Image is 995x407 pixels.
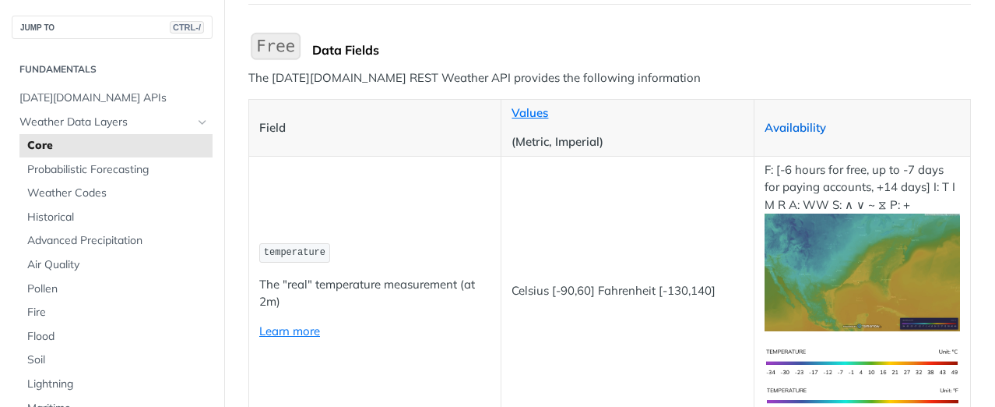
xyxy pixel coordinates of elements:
[19,278,213,301] a: Pollen
[27,305,209,320] span: Fire
[27,281,209,297] span: Pollen
[765,264,960,279] span: Expand image
[19,182,213,205] a: Weather Codes
[19,90,209,106] span: [DATE][DOMAIN_NAME] APIs
[512,282,743,300] p: Celsius [-90,60] Fahrenheit [-130,140]
[19,373,213,396] a: Lightning
[19,115,192,130] span: Weather Data Layers
[12,111,213,134] a: Weather Data LayersHide subpages for Weather Data Layers
[765,120,826,135] a: Availability
[259,276,490,311] p: The "real" temperature measurement (at 2m)
[19,325,213,349] a: Flood
[765,354,960,369] span: Expand image
[170,21,204,34] span: CTRL-/
[19,253,213,277] a: Air Quality
[19,349,213,372] a: Soil
[765,392,960,407] span: Expand image
[196,116,209,129] button: Hide subpages for Weather Data Layers
[259,119,490,137] p: Field
[27,257,209,273] span: Air Quality
[19,134,213,157] a: Core
[27,186,209,201] span: Weather Codes
[19,158,213,182] a: Probabilistic Forecasting
[27,233,209,249] span: Advanced Precipitation
[512,105,548,120] a: Values
[12,87,213,110] a: [DATE][DOMAIN_NAME] APIs
[248,69,971,87] p: The [DATE][DOMAIN_NAME] REST Weather API provides the following information
[27,138,209,154] span: Core
[19,206,213,229] a: Historical
[312,42,971,58] div: Data Fields
[27,210,209,225] span: Historical
[12,16,213,39] button: JUMP TOCTRL-/
[19,301,213,324] a: Fire
[512,133,743,151] p: (Metric, Imperial)
[27,162,209,178] span: Probabilistic Forecasting
[765,161,960,331] p: F: [-6 hours for free, up to -7 days for paying accounts, +14 days] I: T I M R A: WW S: ∧ ∨ ~ ⧖ P: +
[27,352,209,368] span: Soil
[264,247,325,258] span: temperature
[27,329,209,345] span: Flood
[259,324,320,338] a: Learn more
[27,377,209,392] span: Lightning
[19,229,213,253] a: Advanced Precipitation
[12,62,213,76] h2: Fundamentals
